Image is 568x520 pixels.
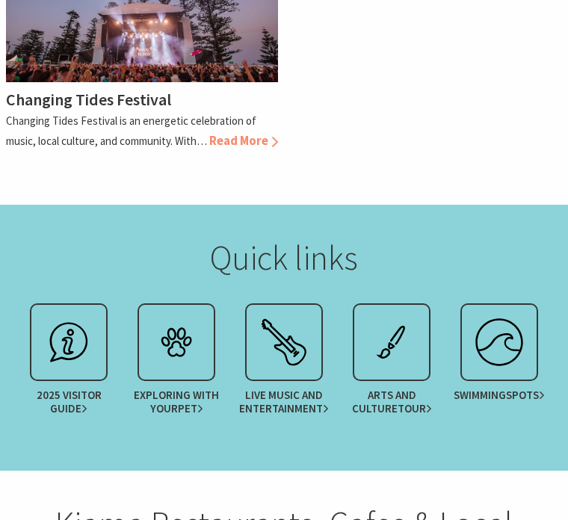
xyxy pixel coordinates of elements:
img: exhibit.svg [362,312,422,372]
span: 2025 Visitor [22,389,116,415]
span: Swimming [454,389,545,402]
a: Arts and CultureTour [338,303,445,423]
span: Exploring with your [130,389,223,415]
h2: Quick links [53,238,514,279]
a: Exploring with yourPet [123,303,230,423]
span: Tour [398,402,432,415]
span: Live Music and [238,389,331,415]
span: spots [506,389,545,402]
span: Pet [178,402,203,415]
a: Swimmingspots [445,303,553,423]
a: Live Music andEntertainment [230,303,338,423]
img: petcare.svg [146,312,206,372]
a: 2025 VisitorGuide [15,303,123,423]
img: info.svg [39,312,99,372]
span: Read More [209,133,278,149]
span: Arts and Culture [345,389,439,415]
span: Entertainment [239,402,329,415]
img: surfing.svg [469,312,529,372]
h4: Changing Tides Festival [6,89,171,110]
p: Changing Tides Festival is an energetic celebration of music, local culture, and community. With… [6,114,256,147]
img: festival.svg [254,312,314,372]
span: Guide [50,402,87,415]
